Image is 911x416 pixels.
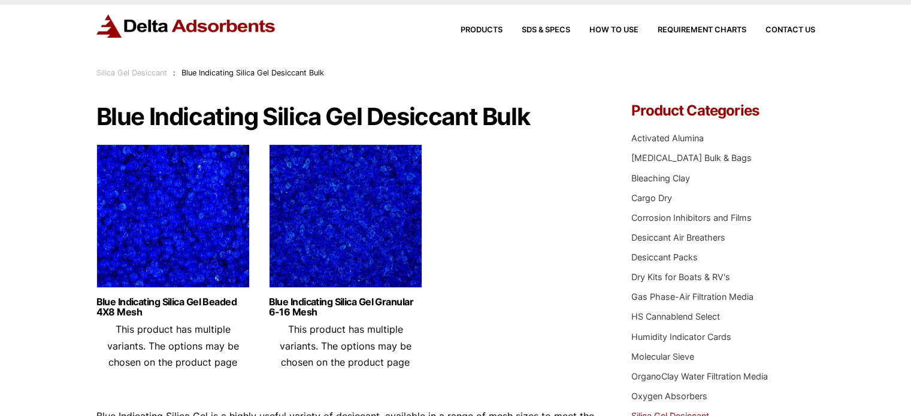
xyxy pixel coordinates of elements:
[631,173,690,183] a: Bleaching Clay
[503,26,570,34] a: SDS & SPECS
[631,133,704,143] a: Activated Alumina
[765,26,815,34] span: Contact Us
[269,297,422,317] a: Blue Indicating Silica Gel Granular 6-16 Mesh
[461,26,503,34] span: Products
[631,272,730,282] a: Dry Kits for Boats & RV's
[631,104,815,118] h4: Product Categories
[522,26,570,34] span: SDS & SPECS
[631,291,753,302] a: Gas Phase-Air Filtration Media
[631,212,752,223] a: Corrosion Inhibitors and Films
[107,323,239,368] span: This product has multiple variants. The options may be chosen on the product page
[441,26,503,34] a: Products
[631,391,707,401] a: Oxygen Absorbers
[631,351,694,362] a: Molecular Sieve
[280,323,411,368] span: This product has multiple variants. The options may be chosen on the product page
[631,252,698,262] a: Desiccant Packs
[631,232,725,242] a: Desiccant Air Breathers
[638,26,746,34] a: Requirement Charts
[96,14,276,38] img: Delta Adsorbents
[173,68,175,77] span: :
[96,104,596,130] h1: Blue Indicating Silica Gel Desiccant Bulk
[631,332,731,342] a: Humidity Indicator Cards
[589,26,638,34] span: How to Use
[746,26,815,34] a: Contact Us
[658,26,746,34] span: Requirement Charts
[631,311,720,321] a: HS Cannablend Select
[631,193,672,203] a: Cargo Dry
[96,68,167,77] a: Silica Gel Desiccant
[570,26,638,34] a: How to Use
[181,68,324,77] span: Blue Indicating Silica Gel Desiccant Bulk
[96,297,250,317] a: Blue Indicating Silica Gel Beaded 4X8 Mesh
[631,153,752,163] a: [MEDICAL_DATA] Bulk & Bags
[631,371,768,381] a: OrganoClay Water Filtration Media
